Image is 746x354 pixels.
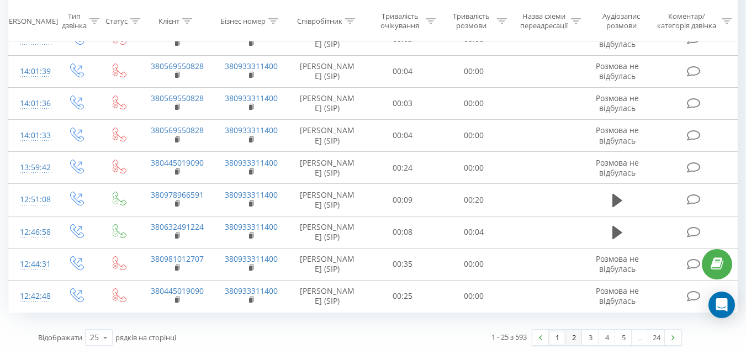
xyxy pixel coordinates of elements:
div: 12:42:48 [20,286,43,307]
a: 380981012707 [151,253,204,264]
div: 14:01:39 [20,61,43,82]
a: 5 [615,330,632,345]
a: 380933311400 [225,253,278,264]
td: [PERSON_NAME] (SIP) [288,280,367,312]
div: 12:46:58 [20,221,43,243]
div: Тип дзвінка [62,12,87,30]
div: Статус [105,16,128,25]
td: 00:00 [438,87,510,119]
div: … [632,330,648,345]
div: [PERSON_NAME] [2,16,58,25]
a: 380445019090 [151,286,204,296]
span: Розмова не відбулась [596,93,639,113]
td: 00:00 [438,248,510,280]
span: Відображати [38,332,82,342]
a: 380569550828 [151,93,204,103]
td: 00:09 [367,184,438,216]
td: 00:04 [438,216,510,248]
td: 00:00 [438,55,510,87]
td: 00:00 [438,119,510,151]
a: 380933311400 [225,157,278,168]
div: Коментар/категорія дзвінка [654,12,719,30]
a: 24 [648,330,665,345]
td: 00:25 [367,280,438,312]
div: Назва схеми переадресації [520,12,568,30]
div: Тривалість розмови [448,12,494,30]
span: Розмова не відбулась [596,157,639,178]
span: Розмова не відбулась [596,29,639,49]
a: 380933311400 [225,93,278,103]
div: Аудіозапис розмови [594,12,649,30]
div: 14:01:36 [20,93,43,114]
a: 380569550828 [151,125,204,135]
div: 12:51:08 [20,189,43,210]
td: 00:00 [438,280,510,312]
div: Open Intercom Messenger [708,292,735,318]
td: [PERSON_NAME] (SIP) [288,248,367,280]
td: [PERSON_NAME] (SIP) [288,184,367,216]
span: Розмова не відбулась [596,125,639,145]
a: 380933311400 [225,221,278,232]
div: 1 - 25 з 593 [491,331,527,342]
a: 380569550828 [151,61,204,71]
div: 12:44:31 [20,253,43,275]
div: Співробітник [297,16,342,25]
a: 1 [549,330,565,345]
div: 13:59:42 [20,157,43,178]
div: Бізнес номер [220,16,266,25]
a: 380933311400 [225,61,278,71]
a: 380445019090 [151,157,204,168]
span: рядків на сторінці [115,332,176,342]
span: Розмова не відбулась [596,253,639,274]
a: 3 [582,330,599,345]
span: Розмова не відбулась [596,286,639,306]
td: [PERSON_NAME] (SIP) [288,152,367,184]
td: [PERSON_NAME] (SIP) [288,87,367,119]
td: 00:04 [367,119,438,151]
div: 14:01:33 [20,125,43,146]
a: 4 [599,330,615,345]
td: 00:00 [438,152,510,184]
a: 2 [565,330,582,345]
span: Розмова не відбулась [596,61,639,81]
td: 00:03 [367,87,438,119]
td: 00:35 [367,248,438,280]
td: [PERSON_NAME] (SIP) [288,119,367,151]
a: 380933311400 [225,125,278,135]
a: 380933311400 [225,286,278,296]
td: 00:24 [367,152,438,184]
td: 00:20 [438,184,510,216]
td: [PERSON_NAME] (SIP) [288,55,367,87]
a: 380978966591 [151,189,204,200]
div: Клієнт [158,16,179,25]
a: 380933311400 [225,189,278,200]
div: 25 [90,332,99,343]
td: 00:08 [367,216,438,248]
div: Тривалість очікування [377,12,423,30]
td: 00:04 [367,55,438,87]
a: 380632491224 [151,221,204,232]
td: [PERSON_NAME] (SIP) [288,216,367,248]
